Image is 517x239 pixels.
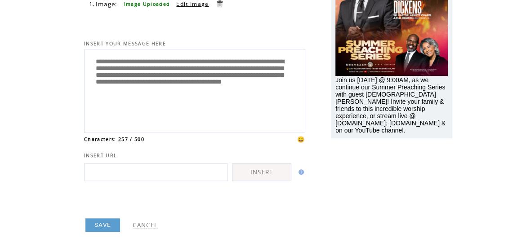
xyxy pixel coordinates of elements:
span: 1. [89,1,95,7]
img: help.gif [296,169,304,175]
span: INSERT YOUR MESSAGE HERE [84,40,166,47]
a: INSERT [232,163,291,181]
a: SAVE [85,218,120,232]
span: Join us [DATE] @ 9:00AM, as we continue our Summer Preaching Series with guest [DEMOGRAPHIC_DATA]... [335,76,446,134]
span: Characters: 257 / 500 [84,136,144,142]
span: Image Uploaded [124,1,170,7]
a: CANCEL [133,221,158,229]
span: INSERT URL [84,152,117,159]
span: 😀 [297,135,305,143]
